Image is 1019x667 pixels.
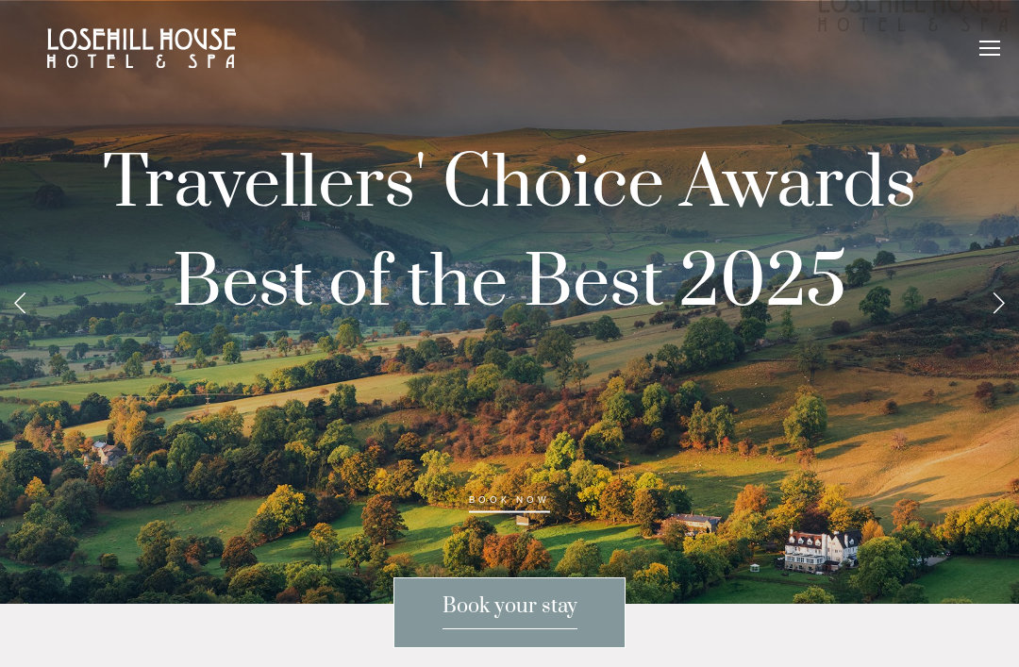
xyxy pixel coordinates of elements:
[47,28,236,68] img: Losehill House
[443,593,577,629] span: Book your stay
[469,494,550,513] a: BOOK NOW
[30,135,989,531] p: Travellers' Choice Awards Best of the Best 2025
[977,274,1019,330] a: Next Slide
[393,577,626,648] a: Book your stay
